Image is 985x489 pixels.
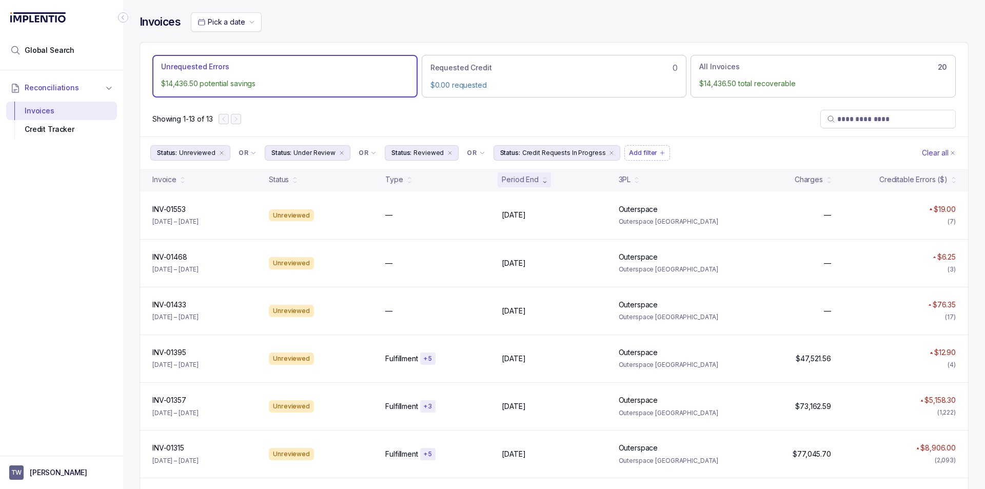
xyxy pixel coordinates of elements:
[607,149,616,157] div: remove content
[218,149,226,157] div: remove content
[269,353,314,365] div: Unreviewed
[824,210,831,220] p: —
[140,15,181,29] h4: Invoices
[824,258,831,268] p: —
[824,306,831,316] p: —
[699,62,739,72] p: All Invoices
[269,305,314,317] div: Unreviewed
[9,465,114,480] button: User initials[PERSON_NAME]
[948,360,956,370] div: (4)
[271,148,291,158] p: Status:
[152,347,186,358] p: INV-01395
[161,79,409,89] p: $14,436.50 potential savings
[265,145,350,161] li: Filter Chip Under Review
[152,360,199,370] p: [DATE] – [DATE]
[413,148,444,158] p: Reviewed
[945,312,956,322] div: (17)
[354,146,381,160] button: Filter Chip Connector undefined
[269,209,314,222] div: Unreviewed
[269,448,314,460] div: Unreviewed
[619,174,631,185] div: 3PL
[157,148,177,158] p: Status:
[619,204,658,214] p: Outerspace
[929,208,932,210] img: red pointer upwards
[293,148,336,158] p: Under Review
[269,400,314,413] div: Unreviewed
[385,401,418,412] p: Fulfillment
[463,146,489,160] button: Filter Chip Connector undefined
[502,174,539,185] div: Period End
[933,256,936,259] img: red pointer upwards
[385,354,418,364] p: Fulfillment
[6,100,117,141] div: Reconciliations
[152,114,212,124] div: Remaining page entries
[938,63,947,71] h6: 20
[152,114,212,124] p: Showing 1-13 of 13
[619,264,723,275] p: Outerspace [GEOGRAPHIC_DATA]
[152,408,199,418] p: [DATE] – [DATE]
[935,455,956,465] div: (2,093)
[502,210,525,220] p: [DATE]
[494,145,621,161] button: Filter Chip Credit Requests In Progress
[624,145,670,161] li: Filter Chip Add filter
[269,257,314,269] div: Unreviewed
[385,145,459,161] button: Filter Chip Reviewed
[934,347,956,358] p: $12.90
[619,217,723,227] p: Outerspace [GEOGRAPHIC_DATA]
[502,354,525,364] p: [DATE]
[198,17,245,27] search: Date Range Picker
[920,399,923,402] img: red pointer upwards
[239,149,257,157] li: Filter Chip Connector undefined
[385,174,403,185] div: Type
[500,148,520,158] p: Status:
[6,76,117,99] button: Reconciliations
[191,12,262,32] button: Date Range Picker
[916,447,919,449] img: red pointer upwards
[629,148,657,158] p: Add filter
[446,149,454,157] div: remove content
[359,149,377,157] li: Filter Chip Connector undefined
[879,174,948,185] div: Creditable Errors ($)
[9,465,24,480] span: User initials
[152,395,186,405] p: INV-01357
[934,204,956,214] p: $19.00
[152,443,184,453] p: INV-01315
[152,312,199,322] p: [DATE] – [DATE]
[14,102,109,120] div: Invoices
[948,264,956,275] div: (3)
[152,252,187,262] p: INV-01468
[619,360,723,370] p: Outerspace [GEOGRAPHIC_DATA]
[150,145,230,161] button: Filter Chip Unreviewed
[152,204,186,214] p: INV-01553
[796,354,831,364] p: $47,521.56
[430,80,678,90] p: $0.00 requested
[795,401,831,412] p: $73,162.59
[920,145,958,161] button: Clear Filters
[385,306,392,316] p: —
[359,149,368,157] p: OR
[152,456,199,466] p: [DATE] – [DATE]
[152,300,186,310] p: INV-01433
[619,443,658,453] p: Outerspace
[234,146,261,160] button: Filter Chip Connector undefined
[619,252,658,262] p: Outerspace
[502,449,525,459] p: [DATE]
[502,258,525,268] p: [DATE]
[922,148,949,158] p: Clear all
[423,450,432,458] p: + 5
[430,62,678,74] div: 0
[948,217,956,227] div: (7)
[920,443,956,453] p: $8,906.00
[467,149,485,157] li: Filter Chip Connector undefined
[924,395,956,405] p: $5,158.30
[117,11,129,24] div: Collapse Icon
[619,312,723,322] p: Outerspace [GEOGRAPHIC_DATA]
[152,55,956,97] ul: Action Tab Group
[269,174,289,185] div: Status
[619,456,723,466] p: Outerspace [GEOGRAPHIC_DATA]
[423,402,432,410] p: + 3
[391,148,411,158] p: Status:
[619,300,658,310] p: Outerspace
[522,148,606,158] p: Credit Requests In Progress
